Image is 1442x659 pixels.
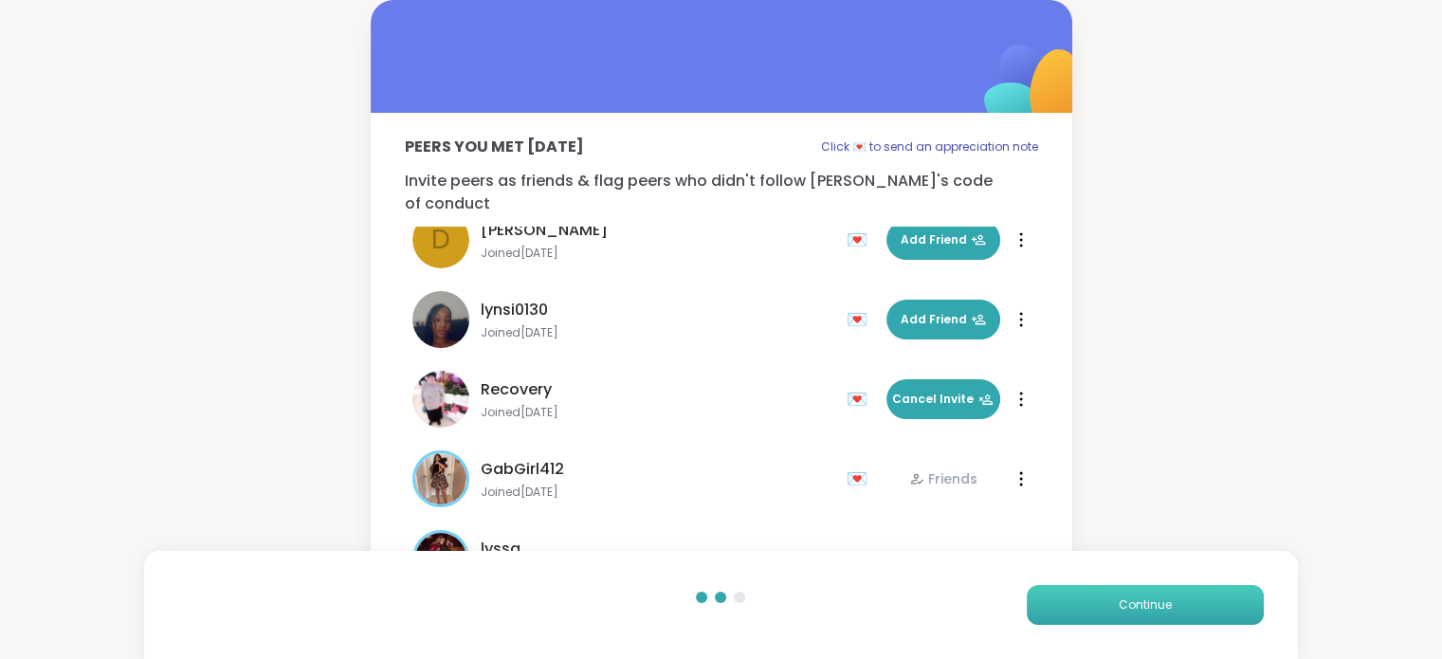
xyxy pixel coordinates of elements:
[847,225,875,255] div: 💌
[901,311,986,328] span: Add Friend
[412,371,469,428] img: Recovery
[901,231,986,248] span: Add Friend
[909,469,977,488] div: Friends
[481,485,835,500] span: Joined [DATE]
[415,533,466,584] img: lyssa
[481,458,564,481] span: GabGirl412
[886,220,1000,260] button: Add Friend
[909,549,977,568] div: Friends
[847,304,875,335] div: 💌
[431,220,450,260] span: D
[1027,585,1264,625] button: Continue
[886,379,1000,419] button: Cancel Invite
[481,405,835,420] span: Joined [DATE]
[481,246,835,261] span: Joined [DATE]
[481,299,548,321] span: lynsi0130
[412,291,469,348] img: lynsi0130
[1119,596,1172,613] span: Continue
[415,453,466,504] img: GabGirl412
[821,136,1038,158] p: Click 💌 to send an appreciation note
[847,384,875,414] div: 💌
[481,538,520,560] span: lyssa
[847,543,875,574] div: 💌
[892,391,994,408] span: Cancel Invite
[886,300,1000,339] button: Add Friend
[405,170,1038,215] p: Invite peers as friends & flag peers who didn't follow [PERSON_NAME]'s code of conduct
[481,219,608,242] span: [PERSON_NAME]
[481,378,552,401] span: Recovery
[405,136,584,158] p: Peers you met [DATE]
[847,464,875,494] div: 💌
[481,325,835,340] span: Joined [DATE]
